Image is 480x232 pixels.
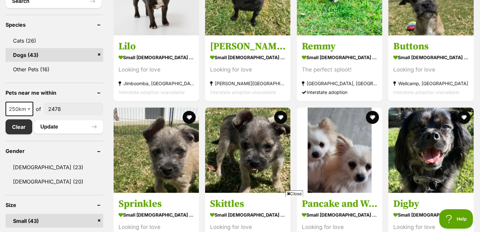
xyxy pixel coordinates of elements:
span: of [36,105,41,113]
strong: small [DEMOGRAPHIC_DATA] Dog [393,210,469,220]
strong: [PERSON_NAME][GEOGRAPHIC_DATA], [GEOGRAPHIC_DATA] [210,79,286,88]
header: Species [6,22,103,28]
h3: Remmy [302,40,377,53]
header: Gender [6,148,103,154]
strong: small [DEMOGRAPHIC_DATA] Dog [119,53,194,62]
h3: Lilo [119,40,194,53]
h3: [PERSON_NAME] [210,40,286,53]
div: Looking for love [119,65,194,74]
strong: small [DEMOGRAPHIC_DATA] Dog [302,53,377,62]
h3: Buttons [393,40,469,53]
a: Buttons small [DEMOGRAPHIC_DATA] Dog Looking for love Wellcamp, [GEOGRAPHIC_DATA] Interstate adop... [388,35,474,102]
strong: Jimboomba, [GEOGRAPHIC_DATA] [119,79,194,88]
button: Update [34,120,103,133]
img: Pancake and Waffle - Pomeranian Dog [297,108,382,193]
button: favourite [275,111,288,124]
div: The perfect sploot! [302,65,377,74]
div: Looking for love [393,223,469,232]
strong: small [DEMOGRAPHIC_DATA] Dog [393,53,469,62]
a: Cats (26) [6,34,103,48]
button: favourite [183,111,196,124]
input: postcode [44,103,103,115]
strong: small [DEMOGRAPHIC_DATA] Dog [210,53,286,62]
strong: [GEOGRAPHIC_DATA], [GEOGRAPHIC_DATA] [302,79,377,88]
span: 250km [6,104,33,114]
div: Looking for love [210,65,286,74]
img: Skittles - Yorkshire Terrier x Wirehaired Jack Russell Terrier Dog [205,108,290,193]
a: Lilo small [DEMOGRAPHIC_DATA] Dog Looking for love Jimboomba, [GEOGRAPHIC_DATA] Interstate adopti... [114,35,199,102]
div: Looking for love [393,65,469,74]
div: Interstate adoption [302,88,377,97]
strong: Wellcamp, [GEOGRAPHIC_DATA] [393,79,469,88]
a: [DEMOGRAPHIC_DATA] (20) [6,175,103,188]
header: Pets near me within [6,90,103,96]
span: Close [286,190,303,197]
img: Digby - Cavalier King Charles Spaniel x Poodle (Miniature) x Boston Terrier Dog [388,108,474,193]
header: Size [6,202,103,208]
iframe: Advertisement [82,199,398,229]
span: Interstate adoption unavailable [210,89,276,95]
button: favourite [366,111,379,124]
a: Dogs (43) [6,48,103,62]
span: 250km [6,102,33,116]
a: [DEMOGRAPHIC_DATA] (23) [6,160,103,174]
button: favourite [458,111,471,124]
a: Small (43) [6,214,103,228]
span: Interstate adoption unavailable [119,89,185,95]
a: Remmy small [DEMOGRAPHIC_DATA] Dog The perfect sploot! [GEOGRAPHIC_DATA], [GEOGRAPHIC_DATA] Inter... [297,35,382,102]
a: Other Pets (16) [6,62,103,76]
img: Sprinkles - Yorkshire Terrier x Wirehaired Jack Russell Terrier Dog [114,108,199,193]
iframe: Help Scout Beacon - Open [439,209,473,229]
a: Clear [6,119,32,134]
a: [PERSON_NAME] small [DEMOGRAPHIC_DATA] Dog Looking for love [PERSON_NAME][GEOGRAPHIC_DATA], [GEOG... [205,35,290,102]
span: Interstate adoption unavailable [393,89,459,95]
h3: Digby [393,198,469,210]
